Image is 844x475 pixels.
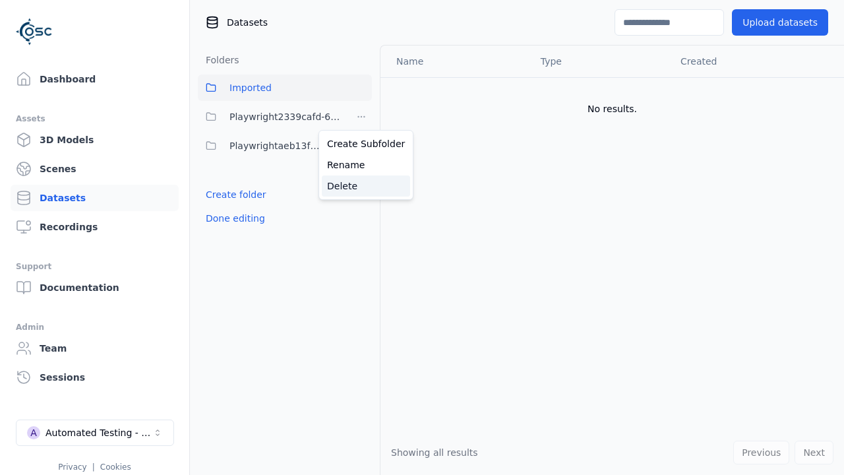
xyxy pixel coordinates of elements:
a: Rename [322,154,410,175]
a: Delete [322,175,410,197]
a: Create Subfolder [322,133,410,154]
